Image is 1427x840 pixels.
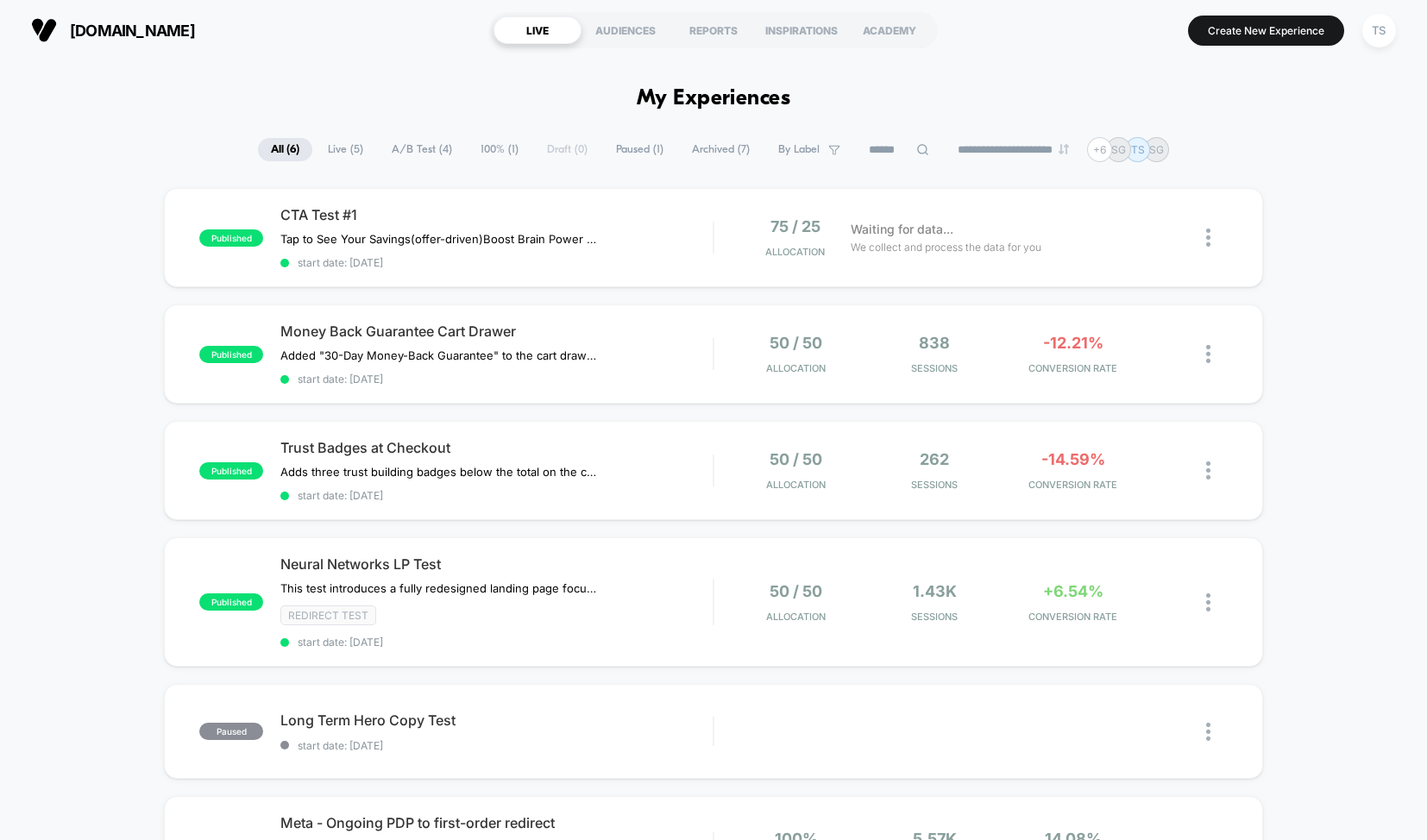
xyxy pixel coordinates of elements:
span: start date: [DATE] [280,636,713,649]
span: Meta - Ongoing PDP to first-order redirect [280,814,713,831]
span: 75 / 25 [770,217,820,235]
button: [DOMAIN_NAME] [26,16,200,44]
span: Added "30-Day Money-Back Guarantee" to the cart drawer below checkout CTAs [280,348,600,362]
img: end [1059,144,1069,154]
span: Adds three trust building badges below the total on the checkout page.Isolated to exclude /first-... [280,465,600,479]
span: Long Term Hero Copy Test [280,711,713,729]
span: CONVERSION RATE [1008,479,1137,491]
span: CONVERSION RATE [1008,362,1137,374]
span: -12.21% [1043,334,1103,352]
span: -14.59% [1041,450,1105,468]
span: Sessions [870,611,999,623]
div: REPORTS [669,16,758,44]
span: CONVERSION RATE [1008,611,1137,623]
span: All ( 6 ) [258,138,312,161]
span: Trust Badges at Checkout [280,439,713,456]
span: published [199,462,263,480]
span: +6.54% [1043,582,1103,600]
p: TS [1131,143,1145,156]
button: Create New Experience [1188,16,1344,46]
span: Tap to See Your Savings(offer-driven)Boost Brain Power Without the Crash(benefit-oriented)Start Y... [280,232,600,246]
span: We collect and process the data for you [851,239,1041,255]
div: AUDIENCES [581,16,669,44]
img: close [1206,345,1210,363]
span: Neural Networks LP Test [280,555,713,573]
span: Sessions [870,479,999,491]
span: [DOMAIN_NAME] [70,22,195,40]
span: 50 / 50 [770,582,822,600]
span: Allocation [766,479,826,491]
span: Money Back Guarantee Cart Drawer [280,323,713,340]
span: 1.43k [913,582,957,600]
span: start date: [DATE] [280,373,713,386]
img: close [1206,593,1210,611]
span: 50 / 50 [770,450,822,468]
h1: My Experiences [637,86,791,111]
div: TS [1362,14,1396,47]
span: Live ( 5 ) [315,138,376,161]
span: A/B Test ( 4 ) [379,138,465,161]
span: Sessions [870,362,999,374]
span: Allocation [766,611,826,623]
span: 838 [919,334,950,352]
span: Redirect Test [280,605,376,625]
span: Waiting for data... [851,220,953,239]
div: INSPIRATIONS [758,16,846,44]
img: Visually logo [31,17,57,43]
span: Paused ( 1 ) [603,138,676,161]
span: published [199,593,263,611]
span: start date: [DATE] [280,489,713,502]
img: close [1206,461,1210,480]
span: start date: [DATE] [280,256,713,269]
span: This test introduces a fully redesigned landing page focused on scientific statistics and data-ba... [280,581,600,595]
img: close [1206,229,1210,247]
span: 50 / 50 [770,334,822,352]
span: published [199,229,263,247]
div: LIVE [493,16,581,44]
span: By Label [778,143,820,156]
span: 100% ( 1 ) [468,138,531,161]
span: 262 [920,450,949,468]
span: Allocation [765,246,825,258]
span: paused [199,723,263,740]
div: + 6 [1087,137,1112,162]
span: published [199,346,263,363]
div: ACADEMY [846,16,934,44]
span: CTA Test #1 [280,206,713,223]
span: Allocation [766,362,826,374]
p: SG [1111,143,1126,156]
button: TS [1357,13,1401,48]
span: Archived ( 7 ) [679,138,763,161]
p: SG [1149,143,1164,156]
span: start date: [DATE] [280,739,713,752]
img: close [1206,723,1210,741]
